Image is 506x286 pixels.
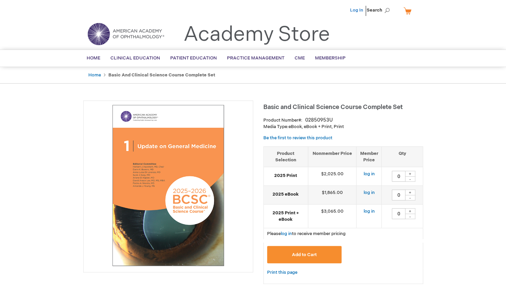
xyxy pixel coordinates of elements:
[110,55,160,61] span: Clinical Education
[363,209,374,214] a: log in
[292,252,317,257] span: Add to Cart
[170,55,217,61] span: Patient Education
[263,124,289,129] strong: Media Type:
[350,7,363,13] a: Log In
[267,268,297,277] a: Print this page
[281,231,292,236] a: log in
[392,190,405,200] input: Qty
[267,231,346,236] span: Please to receive member pricing
[184,22,330,47] a: Academy Store
[356,146,382,167] th: Member Price
[308,146,356,167] th: Nonmember Price
[308,204,356,228] td: $3,065.00
[263,124,423,130] p: eBook, eBook + Print, Print
[295,55,305,61] span: CME
[363,171,374,177] a: log in
[405,171,415,177] div: +
[405,176,415,182] div: -
[405,195,415,200] div: -
[392,171,405,182] input: Qty
[308,167,356,186] td: $2,025.00
[405,208,415,214] div: +
[308,186,356,204] td: $1,865.00
[305,117,333,124] div: 02850953U
[267,246,342,263] button: Add to Cart
[267,191,304,198] strong: 2025 eBook
[108,72,215,78] strong: Basic and Clinical Science Course Complete Set
[367,3,392,17] span: Search
[263,104,403,111] span: Basic and Clinical Science Course Complete Set
[87,55,100,61] span: Home
[263,135,332,141] a: Be the first to review this product
[315,55,346,61] span: Membership
[87,104,249,267] img: Basic and Clinical Science Course Complete Set
[363,190,374,195] a: log in
[267,210,304,222] strong: 2025 Print + eBook
[264,146,308,167] th: Product Selection
[405,190,415,195] div: +
[227,55,284,61] span: Practice Management
[382,146,423,167] th: Qty
[88,72,101,78] a: Home
[405,214,415,219] div: -
[263,118,302,123] strong: Product Number
[392,208,405,219] input: Qty
[267,173,304,179] strong: 2025 Print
